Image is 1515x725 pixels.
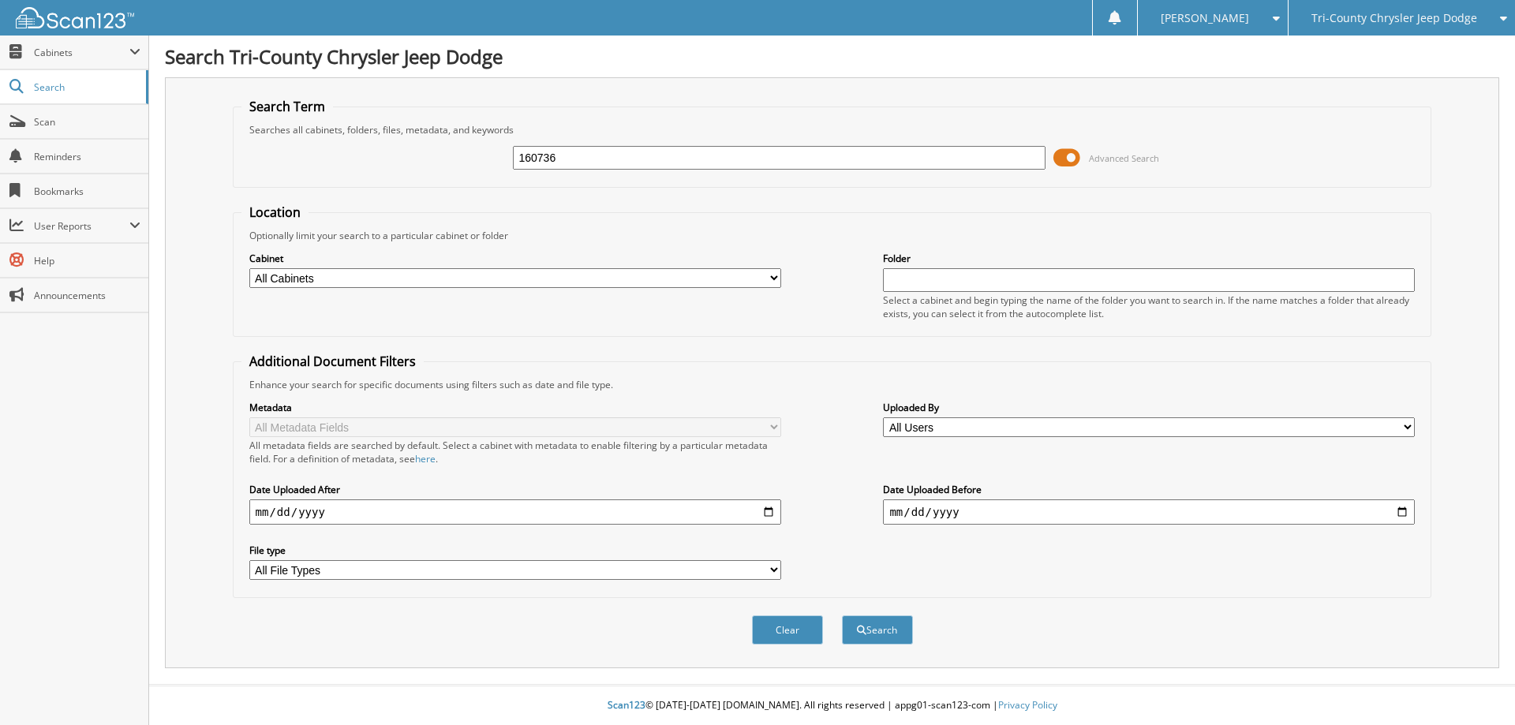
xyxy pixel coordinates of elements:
iframe: Chat Widget [1436,649,1515,725]
label: Metadata [249,401,781,414]
div: Enhance your search for specific documents using filters such as date and file type. [241,378,1423,391]
div: Searches all cabinets, folders, files, metadata, and keywords [241,123,1423,136]
span: Search [34,80,138,94]
label: Date Uploaded Before [883,483,1415,496]
a: here [415,452,436,465]
span: User Reports [34,219,129,233]
span: Advanced Search [1089,152,1159,164]
button: Clear [752,615,823,645]
span: Help [34,254,140,267]
img: scan123-logo-white.svg [16,7,134,28]
span: Cabinets [34,46,129,59]
a: Privacy Policy [998,698,1057,712]
span: Announcements [34,289,140,302]
span: Reminders [34,150,140,163]
label: Date Uploaded After [249,483,781,496]
div: All metadata fields are searched by default. Select a cabinet with metadata to enable filtering b... [249,439,781,465]
div: Select a cabinet and begin typing the name of the folder you want to search in. If the name match... [883,293,1415,320]
input: start [249,499,781,525]
label: Folder [883,252,1415,265]
legend: Additional Document Filters [241,353,424,370]
span: Scan [34,115,140,129]
label: Cabinet [249,252,781,265]
legend: Search Term [241,98,333,115]
span: [PERSON_NAME] [1161,13,1249,23]
span: Scan123 [608,698,645,712]
legend: Location [241,204,309,221]
div: Optionally limit your search to a particular cabinet or folder [241,229,1423,242]
label: Uploaded By [883,401,1415,414]
input: end [883,499,1415,525]
span: Tri-County Chrysler Jeep Dodge [1311,13,1477,23]
span: Bookmarks [34,185,140,198]
h1: Search Tri-County Chrysler Jeep Dodge [165,43,1499,69]
label: File type [249,544,781,557]
button: Search [842,615,913,645]
div: © [DATE]-[DATE] [DOMAIN_NAME]. All rights reserved | appg01-scan123-com | [149,686,1515,725]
